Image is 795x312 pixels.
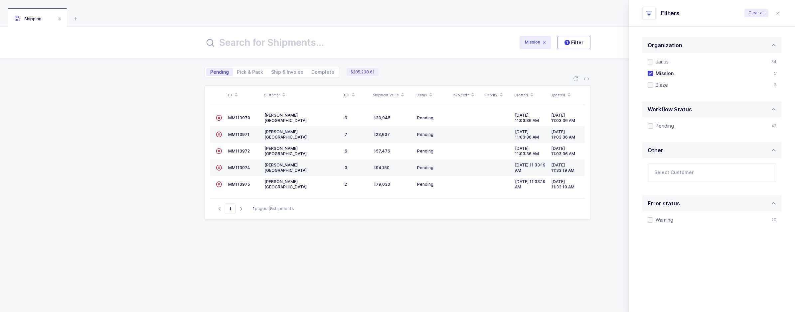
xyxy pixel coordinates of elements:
span: Pending [653,123,674,129]
div: 3 [774,82,776,88]
span: [DATE] 11:03:36 AM [551,113,575,123]
span: [DATE] 11:03:36 AM [551,146,575,156]
div: Organization [642,37,782,53]
div: Organization [648,37,682,53]
span: Pending [417,149,433,154]
span: Blaze [653,82,668,88]
span: [PERSON_NAME] [GEOGRAPHIC_DATA] [264,129,307,140]
span: [PERSON_NAME] [GEOGRAPHIC_DATA] [264,162,307,173]
span: 7 [345,132,347,137]
span: Filters [661,9,680,17]
span: Warning [653,217,673,223]
span: Mission [653,70,674,76]
span: 3 [345,165,347,170]
span: [DATE] 11:03:36 AM [515,146,539,156]
span: Filter [564,39,583,46]
b: 1 [253,206,255,211]
div: 5 [774,70,776,76]
div: Error status [648,195,680,211]
div: Workflow Status [642,117,782,140]
button: 1Filter [557,36,590,49]
span: [DATE] 11:03:36 AM [515,129,539,140]
span: [PERSON_NAME] [GEOGRAPHIC_DATA] [264,113,307,123]
span:  [216,132,222,137]
div: Invoiced? [453,89,481,101]
span: Pending [417,115,433,120]
div: 42 [771,123,776,129]
div: Error status [642,195,782,211]
span:  [216,182,222,187]
input: Search for Shipments... [205,35,510,51]
span: Mission [520,36,551,49]
div: Workflow Status [648,101,692,117]
span: [DATE] 11:33:19 AM [515,162,546,173]
button: close drawer [774,9,782,17]
span: 2 [345,182,347,187]
div: Customer [264,89,340,101]
span: 30,945 [374,115,391,121]
span: 23,637 [374,132,390,137]
span: Ship & Invoice [271,70,303,74]
span: [DATE] 11:33:19 AM [551,162,574,173]
span: MM113974 [228,165,250,170]
div: Priority [485,89,510,101]
span: MM113971 [228,132,249,137]
span: 79,030 [374,182,390,187]
div: Status [416,89,449,101]
div: Other [648,142,663,158]
span:  [216,115,222,120]
span: 6 [345,149,347,154]
span: MM113970 [228,115,250,120]
b: 5 [270,206,273,211]
span: MM113975 [228,182,250,187]
span: Shipping [15,16,42,21]
span: [PERSON_NAME] [GEOGRAPHIC_DATA] [264,146,307,156]
span: [DATE] 11:33:19 AM [551,179,574,189]
span: MM113972 [228,149,250,154]
span: [DATE] 11:33:19 AM [515,179,546,189]
span: Go to [225,203,236,214]
div: Workflow Status [642,101,782,117]
span: [PERSON_NAME] [GEOGRAPHIC_DATA] [264,179,307,189]
span: 9 [345,115,347,120]
div: Organization [642,53,782,99]
span:  [216,165,222,170]
div: 34 [771,59,776,65]
div: Other [642,158,782,193]
span: [DATE] 11:03:36 AM [515,113,539,123]
div: Error status [642,211,782,234]
span: Pending [417,132,433,137]
div: Created [514,89,547,101]
span: Janus [653,58,669,65]
span: $285,238.61 [347,68,379,76]
span: Pending [417,165,433,170]
div: Other [642,142,782,158]
div: Shipment Value [373,89,412,101]
button: Clear all [744,9,768,17]
span:  [216,149,222,154]
div: ID [228,89,260,101]
div: pages | shipments [253,206,294,212]
span: [DATE] 11:03:36 AM [551,129,575,140]
div: 20 [771,217,776,223]
span: 57,476 [374,149,390,154]
div: DC [344,89,369,101]
span: Pick & Pack [237,70,263,74]
span: Clear all [748,10,764,16]
div: Updated [551,89,583,101]
span: 94,150 [374,165,390,170]
sup: 1 [564,40,570,45]
span: Pending [417,182,433,187]
span: Pending [210,70,229,74]
span: Complete [311,70,334,74]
